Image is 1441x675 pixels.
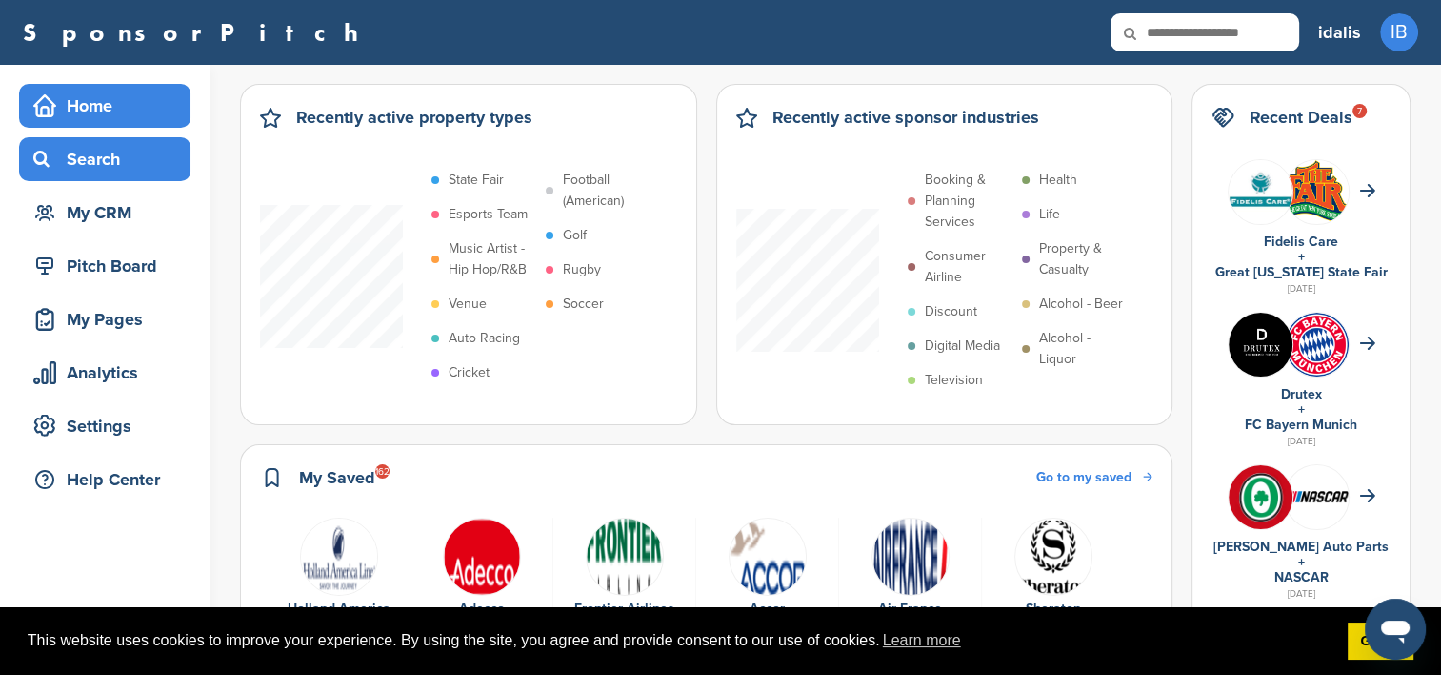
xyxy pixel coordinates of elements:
[925,370,983,391] p: Television
[1211,433,1391,450] div: [DATE]
[982,518,1125,642] div: 6 of 6
[1213,539,1389,555] a: [PERSON_NAME] Auto Parts
[586,518,664,596] img: Data
[28,626,1332,655] span: This website uses cookies to improve your experience. By using the site, you agree and provide co...
[1318,19,1361,46] h3: idalis
[991,599,1115,620] div: Sheraton
[1215,264,1388,280] a: Great [US_STATE] State Fair
[19,297,190,341] a: My Pages
[706,599,829,620] div: Accor
[880,626,964,655] a: learn more about cookies
[1211,280,1391,297] div: [DATE]
[375,464,390,479] div: 162
[1211,585,1391,603] div: [DATE]
[19,191,190,235] a: My CRM
[19,351,190,395] a: Analytics
[19,84,190,128] a: Home
[420,599,543,620] div: Adecco
[1039,328,1127,370] p: Alcohol - Liquor
[925,170,1012,233] p: Booking & Planning Services
[1298,554,1305,570] a: +
[1365,599,1426,660] iframe: Button to launch messaging window
[772,104,1039,131] h2: Recently active sponsor industries
[19,137,190,181] a: Search
[29,356,190,390] div: Analytics
[871,518,950,596] img: Data
[991,518,1115,621] a: Data Sheraton
[1274,569,1329,585] a: NASCAR
[449,238,536,280] p: Music Artist - Hip Hop/R&B
[1298,401,1305,418] a: +
[410,518,553,642] div: 2 of 6
[449,328,520,349] p: Auto Racing
[29,302,190,337] div: My Pages
[1264,234,1338,250] a: Fidelis Care
[443,518,521,596] img: Data
[849,599,971,620] div: Air France
[1036,469,1131,485] span: Go to my saved
[19,458,190,501] a: Help Center
[1039,204,1060,225] p: Life
[300,518,378,596] img: Screen shot 2017 01 05 at 1.38.17 pm
[296,104,532,131] h2: Recently active property types
[563,225,587,246] p: Golf
[277,599,400,641] div: Holland America Line
[449,170,504,191] p: State Fair
[29,409,190,443] div: Settings
[19,244,190,288] a: Pitch Board
[1281,386,1322,402] a: Drutex
[1229,160,1292,224] img: Data
[1039,170,1077,191] p: Health
[1318,11,1361,53] a: idalis
[553,518,696,642] div: 3 of 6
[1298,249,1305,265] a: +
[729,518,807,596] img: Data
[29,142,190,176] div: Search
[925,301,977,322] p: Discount
[29,462,190,497] div: Help Center
[563,599,686,620] div: Frontier Airlines
[268,518,410,642] div: 1 of 6
[1285,313,1349,377] img: Open uri20141112 64162 1l1jknv?1415809301
[563,518,686,621] a: Data Frontier Airlines
[563,259,601,280] p: Rugby
[420,518,543,621] a: Data Adecco
[299,464,375,491] h2: My Saved
[706,518,829,621] a: Data Accor
[1285,160,1349,223] img: Download
[696,518,839,642] div: 4 of 6
[29,195,190,230] div: My CRM
[563,294,604,315] p: Soccer
[1250,104,1352,131] h2: Recent Deals
[1039,238,1127,280] p: Property & Casualty
[849,518,971,621] a: Data Air France
[1229,313,1292,377] img: Images (4)
[1014,518,1092,596] img: Data
[1285,491,1349,502] img: 7569886e 0a8b 4460 bc64 d028672dde70
[839,518,982,642] div: 5 of 6
[29,89,190,123] div: Home
[925,246,1012,288] p: Consumer Airline
[1229,465,1292,529] img: V7vhzcmg 400x400
[1245,417,1357,433] a: FC Bayern Munich
[925,336,1000,357] p: Digital Media
[1352,104,1367,118] div: 7
[449,362,490,383] p: Cricket
[29,249,190,283] div: Pitch Board
[1039,294,1123,315] p: Alcohol - Beer
[19,404,190,448] a: Settings
[277,518,400,642] a: Screen shot 2017 01 05 at 1.38.17 pm Holland America Line
[1036,467,1152,488] a: Go to my saved
[449,294,487,315] p: Venue
[23,20,370,45] a: SponsorPitch
[563,170,650,212] p: Football (American)
[1348,623,1413,661] a: dismiss cookie message
[449,204,528,225] p: Esports Team
[1380,13,1418,51] span: IB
